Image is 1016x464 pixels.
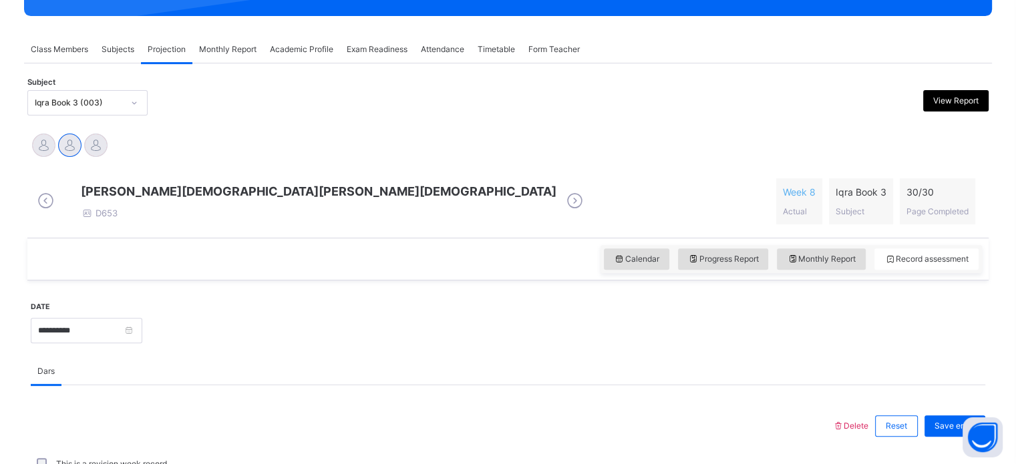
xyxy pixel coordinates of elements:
span: Academic Profile [270,43,333,55]
div: Iqra Book 3 (003) [35,97,123,109]
span: 30 / 30 [906,185,969,199]
span: Delete [832,421,868,431]
span: Calendar [614,253,659,265]
button: Open asap [963,417,1003,457]
span: Attendance [421,43,464,55]
span: Projection [148,43,186,55]
span: Class Members [31,43,88,55]
span: Monthly Report [787,253,856,265]
span: Actual [783,206,807,216]
span: Reset [886,420,907,432]
label: Date [31,302,50,312]
span: Form Teacher [528,43,580,55]
span: Save entry [935,420,975,432]
span: Subject [27,77,55,88]
span: [PERSON_NAME][DEMOGRAPHIC_DATA][PERSON_NAME][DEMOGRAPHIC_DATA] [81,182,556,200]
span: Week 8 [783,185,816,199]
span: Subject [836,206,864,216]
span: Monthly Report [199,43,257,55]
span: Exam Readiness [347,43,407,55]
span: D653 [81,208,118,218]
span: Progress Report [688,253,759,265]
span: Dars [37,365,55,377]
span: Iqra Book 3 [836,185,886,199]
span: Subjects [102,43,134,55]
span: Timetable [478,43,515,55]
span: Page Completed [906,206,969,216]
span: Record assessment [884,253,969,265]
span: View Report [933,95,979,107]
